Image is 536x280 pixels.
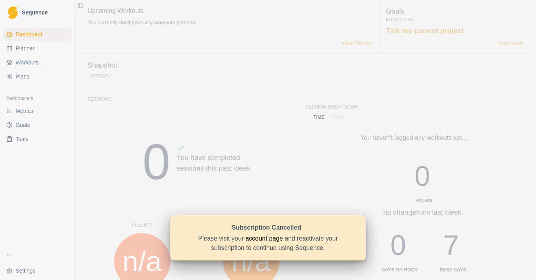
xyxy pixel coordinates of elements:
a: Dashboard [3,28,71,41]
a: Metrics [3,105,71,117]
div: 0 [369,155,475,204]
a: Plans [3,70,71,83]
a: Tests [3,133,71,145]
span: Dashboard [16,30,43,38]
p: You haven't logged any workouts yet.... [360,133,468,143]
span: Goals [16,121,30,129]
p: You currently don't have any workouts planned. [88,19,373,27]
a: Planner [3,42,71,55]
a: View Goals [498,39,523,47]
span: Sequence [22,10,48,15]
div: 7 [436,224,466,273]
span: Planner [16,45,34,52]
div: Please visit your and reactivate your subscription to continue using Sequence. [182,234,354,253]
span: Tests [16,135,29,143]
div: Performance [3,92,71,105]
span: Plans [16,73,29,80]
div: 0 [379,224,418,273]
img: Logo [8,6,18,19]
p: Goals [386,6,523,17]
div: Subscription Cancelled [182,223,351,232]
span: Metrics [16,107,33,115]
p: Sessions [88,96,306,103]
div: Rest days [440,266,466,273]
div: You have completed sessions this past week [177,143,250,200]
span: 7 [97,74,100,78]
p: In Progress [386,17,523,23]
p: total [331,114,346,121]
p: time [313,114,325,121]
p: Last Days [88,74,110,78]
div: no change from last week [369,207,475,218]
div: 0 [143,125,170,200]
a: View Planner [341,39,373,47]
a: LogoSequence [3,3,71,22]
a: Tick my current project [386,27,464,35]
p: Snapshot [88,60,117,71]
div: Days on Rock [382,266,418,273]
p: Feeling [88,221,197,228]
a: account page [245,235,283,242]
a: Goals [3,119,71,131]
span: Workouts [16,59,39,66]
p: Upcoming Workouts [88,6,373,16]
button: Settings [3,264,71,277]
div: Hours [372,197,475,204]
p: Session Breakdown [306,103,523,111]
a: Workouts [3,56,71,69]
